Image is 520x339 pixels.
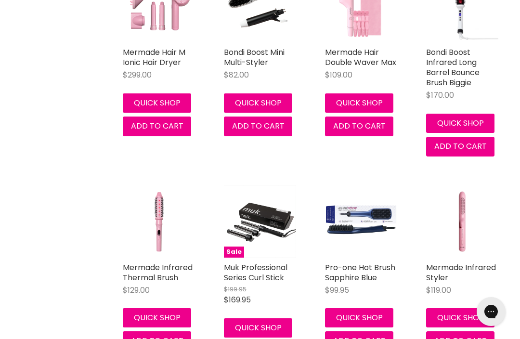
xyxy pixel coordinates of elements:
[426,47,480,88] a: Bondi Boost Infrared Long Barrel Bounce Brush Biggie
[325,93,393,113] button: Quick shop
[426,90,454,101] span: $170.00
[123,69,152,80] span: $299.00
[224,93,292,113] button: Quick shop
[325,262,395,283] a: Pro-one Hot Brush Sapphire Blue
[426,262,496,283] a: Mermade Infrared Styler
[333,120,386,131] span: Add to cart
[131,120,183,131] span: Add to cart
[224,318,292,338] button: Quick shop
[232,120,285,131] span: Add to cart
[224,185,296,258] a: Muk Professional Series Curl StickSale
[325,185,397,258] img: Pro-one Hot Brush Sapphire Blue
[325,308,393,327] button: Quick shop
[224,185,296,258] img: Muk Professional Series Curl Stick
[325,47,396,68] a: Mermade Hair Double Waver Max
[123,185,195,258] img: Mermade Infrared Thermal Brush
[224,69,249,80] span: $82.00
[426,185,498,258] img: Mermade Infrared Styler
[472,294,510,329] iframe: Gorgias live chat messenger
[123,93,191,113] button: Quick shop
[224,117,292,136] button: Add to cart
[123,308,191,327] button: Quick shop
[123,47,185,68] a: Mermade Hair M Ionic Hair Dryer
[426,114,494,133] button: Quick shop
[123,117,191,136] button: Add to cart
[426,285,451,296] span: $119.00
[224,285,247,294] span: $199.95
[325,285,349,296] span: $99.95
[434,141,487,152] span: Add to cart
[325,117,393,136] button: Add to cart
[224,262,287,283] a: Muk Professional Series Curl Stick
[123,262,193,283] a: Mermade Infrared Thermal Brush
[224,247,244,258] span: Sale
[426,308,494,327] button: Quick shop
[224,47,285,68] a: Bondi Boost Mini Multi-Styler
[224,294,251,305] span: $169.95
[123,285,150,296] span: $129.00
[426,137,494,156] button: Add to cart
[325,69,352,80] span: $109.00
